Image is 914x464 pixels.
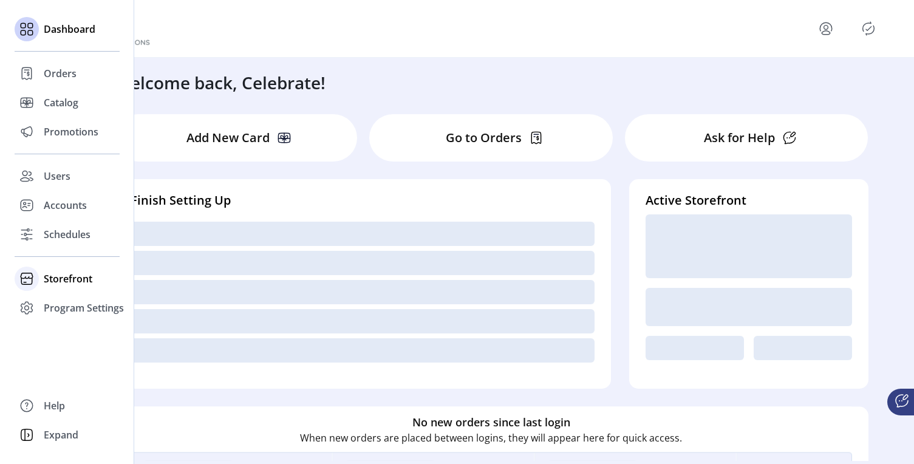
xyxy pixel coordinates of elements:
h6: No new orders since last login [412,414,570,431]
h4: Finish Setting Up [131,191,595,210]
span: Help [44,398,65,413]
span: Storefront [44,271,92,286]
p: Add New Card [186,129,270,147]
span: Promotions [44,125,98,139]
button: Publisher Panel [859,19,878,38]
span: Catalog [44,95,78,110]
span: Program Settings [44,301,124,315]
p: Ask for Help [704,129,775,147]
span: Orders [44,66,77,81]
span: Users [44,169,70,183]
span: Accounts [44,198,87,213]
span: Dashboard [44,22,95,36]
p: Go to Orders [446,129,522,147]
span: Expand [44,428,78,442]
span: Schedules [44,227,90,242]
h3: Welcome back, Celebrate! [115,70,326,95]
h4: Active Storefront [646,191,852,210]
p: When new orders are placed between logins, they will appear here for quick access. [300,431,682,445]
button: menu [816,19,836,38]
